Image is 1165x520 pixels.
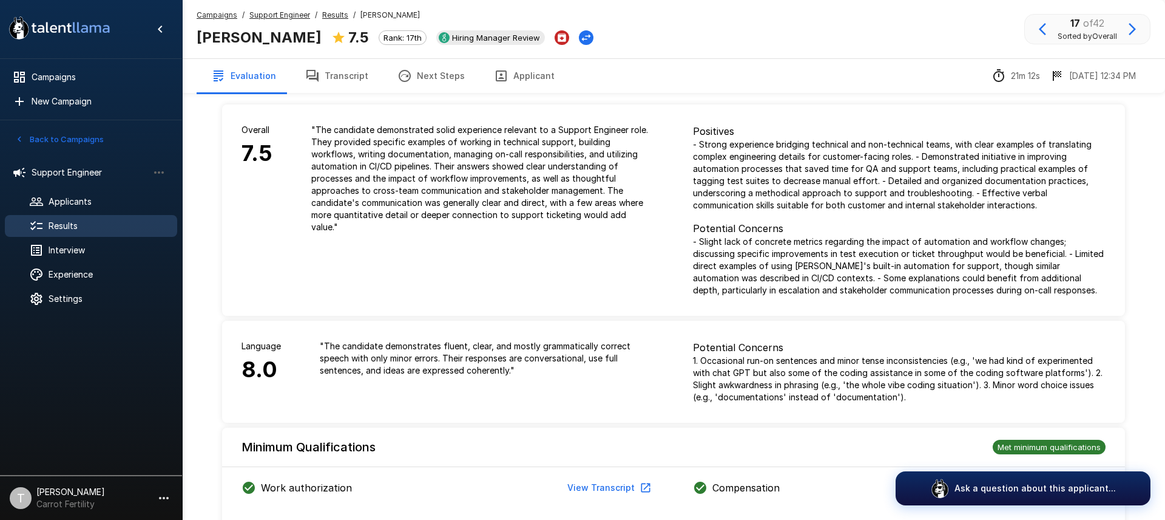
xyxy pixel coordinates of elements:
[241,136,272,171] h6: 7.5
[1069,70,1136,82] p: [DATE] 12:34 PM
[379,33,426,43] span: Rank: 17th
[562,477,654,499] button: View Transcript
[954,482,1116,494] p: Ask a question about this applicant...
[311,124,654,233] p: " The candidate demonstrated solid experience relevant to a Support Engineer role. They provided ...
[315,9,317,21] span: /
[436,30,545,45] div: View profile in Greenhouse
[242,9,245,21] span: /
[1083,17,1104,29] span: of 42
[241,437,376,457] h6: Minimum Qualifications
[353,9,356,21] span: /
[712,481,780,495] p: Compensation
[579,30,593,45] button: Change Stage
[197,29,322,46] b: [PERSON_NAME]
[693,340,1106,355] p: Potential Concerns
[197,10,237,19] u: Campaigns
[693,221,1106,236] p: Potential Concerns
[322,10,348,19] u: Results
[447,33,545,43] span: Hiring Manager Review
[479,59,569,93] button: Applicant
[320,340,654,377] p: " The candidate demonstrates fluent, clear, and mostly grammatically correct speech with only min...
[1011,70,1040,82] p: 21m 12s
[261,481,352,495] p: Work authorization
[383,59,479,93] button: Next Steps
[693,236,1106,296] p: - Slight lack of concrete metrics regarding the impact of automation and workflow changes; discus...
[1070,17,1080,29] b: 17
[993,442,1106,452] span: Met minimum qualifications
[348,29,369,46] b: 7.5
[693,124,1106,139] p: Positives
[360,9,420,21] span: [PERSON_NAME]
[197,59,291,93] button: Evaluation
[693,355,1106,403] p: 1. Occasional run-on sentences and minor tense inconsistencies (e.g., 'we had kind of experimente...
[241,352,281,388] h6: 8.0
[1058,30,1117,43] span: Sorted by Overall
[930,479,950,498] img: logo_glasses@2x.png
[291,59,383,93] button: Transcript
[241,340,281,352] p: Language
[249,10,310,19] u: Support Engineer
[693,139,1106,211] p: - Strong experience bridging technical and non-technical teams, with clear examples of translatin...
[241,124,272,136] p: Overall
[896,471,1150,505] button: Ask a question about this applicant...
[439,32,450,43] img: greenhouse_logo.jpeg
[991,69,1040,83] div: The time between starting and completing the interview
[1050,69,1136,83] div: The date and time when the interview was completed
[555,30,569,45] button: Archive Applicant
